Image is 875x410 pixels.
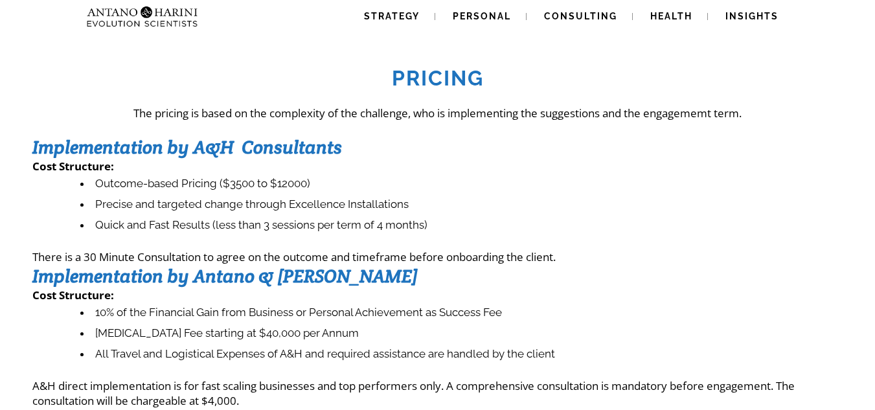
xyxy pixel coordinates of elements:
[80,174,843,194] li: Outcome-based Pricing ($3500 to $12000)
[32,264,418,288] strong: Implementation by Antano & [PERSON_NAME]
[32,135,342,159] strong: Implementation by A&H Consultants
[32,106,843,120] p: The pricing is based on the complexity of the challenge, who is implementing the suggestions and ...
[80,344,843,365] li: All Travel and Logistical Expenses of A&H and required assistance are handled by the client
[650,11,692,21] span: Health
[392,66,484,90] strong: Pricing
[80,215,843,236] li: Quick and Fast Results (less than 3 sessions per term of 4 months)
[725,11,778,21] span: Insights
[80,302,843,323] li: 10% of the Financial Gain from Business or Personal Achievement as Success Fee
[32,249,843,264] p: There is a 30 Minute Consultation to agree on the outcome and timeframe before onboarding the cli...
[80,194,843,215] li: Precise and targeted change through Excellence Installations
[364,11,420,21] span: Strategy
[32,159,111,174] strong: Cost Structure
[111,159,114,174] strong: :
[32,378,843,408] p: A&H direct implementation is for fast scaling businesses and top performers only. A comprehensive...
[453,11,511,21] span: Personal
[80,323,843,344] li: [MEDICAL_DATA] Fee starting at $40,000 per Annum
[544,11,617,21] span: Consulting
[32,288,114,302] strong: Cost Structure:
